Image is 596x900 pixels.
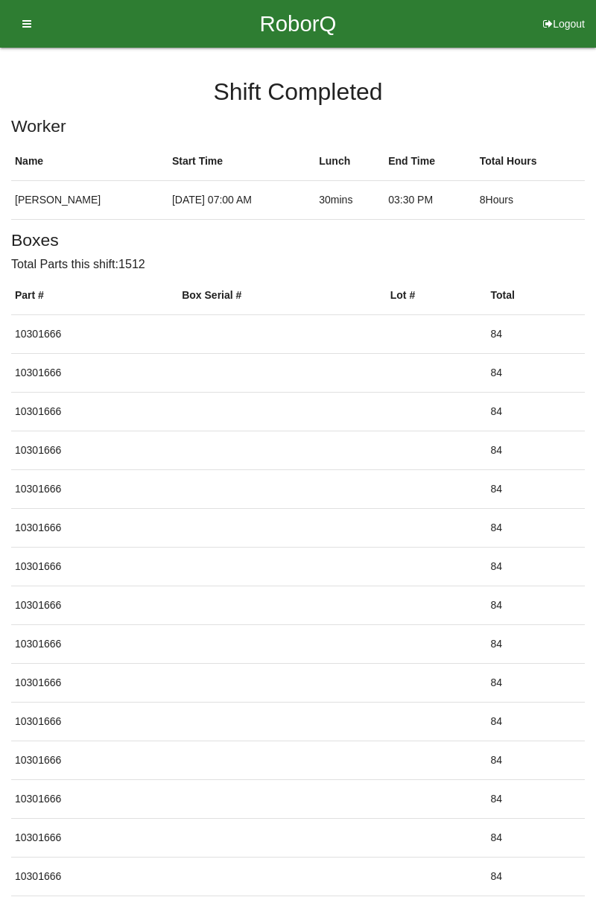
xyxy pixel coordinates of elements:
[11,314,178,353] td: 10301666
[11,779,178,818] td: 10301666
[11,624,178,663] td: 10301666
[11,741,178,779] td: 10301666
[11,702,178,741] td: 10301666
[387,276,487,315] th: Lot #
[486,508,585,547] td: 84
[11,586,178,624] td: 10301666
[11,181,168,220] td: [PERSON_NAME]
[11,392,178,431] td: 10301666
[11,353,178,392] td: 10301666
[476,181,585,220] td: 8 Hours
[486,353,585,392] td: 84
[11,818,178,857] td: 10301666
[168,181,315,220] td: [DATE] 07:00 AM
[486,818,585,857] td: 84
[486,663,585,702] td: 84
[11,258,585,271] h6: Total Parts this shift: 1512
[11,276,178,315] th: Part #
[11,79,585,105] h4: Shift Completed
[168,142,315,181] th: Start Time
[11,663,178,702] td: 10301666
[11,431,178,469] td: 10301666
[11,857,178,896] td: 10301666
[486,586,585,624] td: 84
[315,181,384,220] td: 30 mins
[486,276,585,315] th: Total
[476,142,585,181] th: Total Hours
[486,857,585,896] td: 84
[384,181,476,220] td: 03:30 PM
[315,142,384,181] th: Lunch
[486,779,585,818] td: 84
[11,117,585,136] h5: Worker
[486,314,585,353] td: 84
[486,547,585,586] td: 84
[486,469,585,508] td: 84
[486,392,585,431] td: 84
[486,431,585,469] td: 84
[486,741,585,779] td: 84
[486,702,585,741] td: 84
[11,469,178,508] td: 10301666
[11,547,178,586] td: 10301666
[486,624,585,663] td: 84
[11,142,168,181] th: Name
[178,276,387,315] th: Box Serial #
[11,508,178,547] td: 10301666
[384,142,476,181] th: End Time
[11,231,585,250] h5: Boxes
